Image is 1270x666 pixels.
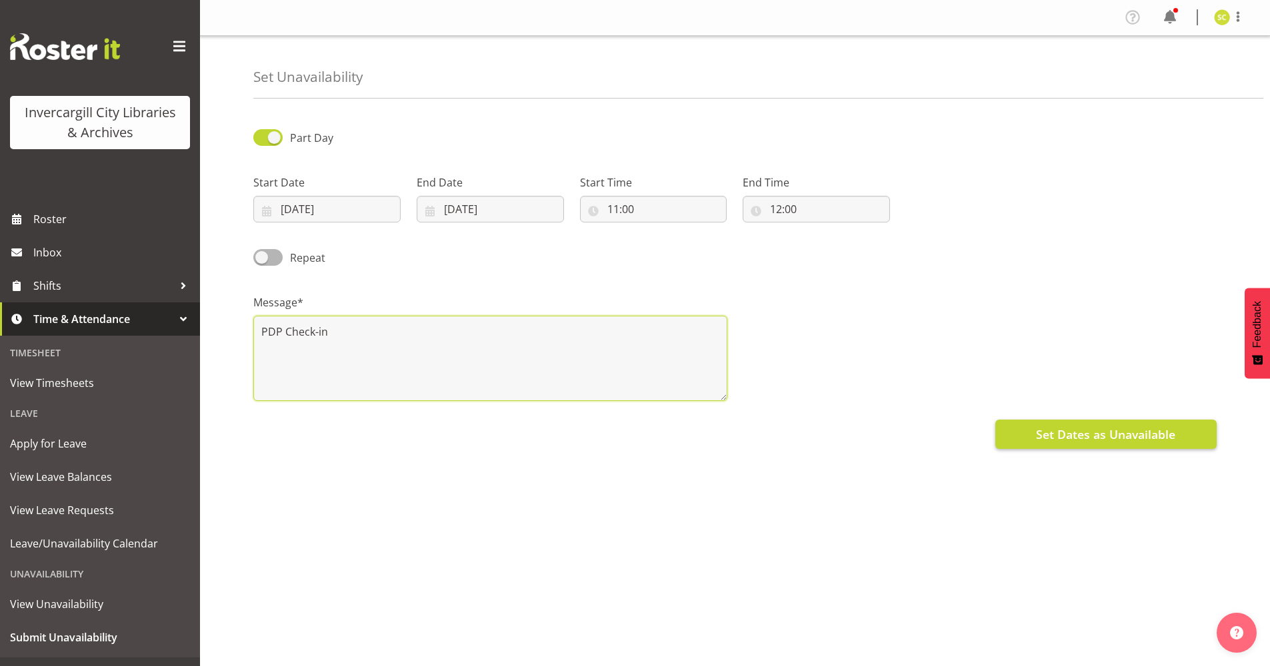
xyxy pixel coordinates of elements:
input: Click to select... [580,196,727,222]
span: Feedback [1251,301,1263,348]
span: View Leave Balances [10,467,190,487]
span: Repeat [283,250,325,266]
a: View Leave Balances [3,460,197,494]
a: View Leave Requests [3,494,197,527]
img: Rosterit website logo [10,33,120,60]
span: View Timesheets [10,373,190,393]
span: Shifts [33,276,173,296]
span: Roster [33,209,193,229]
button: Set Dates as Unavailable [995,420,1217,449]
label: End Date [417,174,564,190]
span: Part Day [290,131,333,145]
img: samuel-carter11687.jpg [1214,9,1230,25]
a: View Unavailability [3,587,197,621]
span: Set Dates as Unavailable [1036,426,1175,443]
span: Submit Unavailability [10,627,190,647]
input: Click to select... [253,196,401,222]
span: View Unavailability [10,594,190,614]
label: Start Time [580,174,727,190]
label: End Time [743,174,890,190]
span: View Leave Requests [10,500,190,520]
label: Message* [253,294,727,310]
div: Invercargill City Libraries & Archives [23,103,177,143]
a: View Timesheets [3,366,197,400]
a: Leave/Unavailability Calendar [3,527,197,560]
span: Inbox [33,242,193,262]
span: Apply for Leave [10,434,190,454]
input: Click to select... [743,196,890,222]
div: Leave [3,400,197,427]
div: Unavailability [3,560,197,587]
button: Feedback - Show survey [1245,288,1270,378]
span: Leave/Unavailability Calendar [10,533,190,553]
input: Click to select... [417,196,564,222]
label: Start Date [253,174,401,190]
img: help-xxl-2.png [1230,626,1243,639]
div: Timesheet [3,339,197,366]
a: Submit Unavailability [3,621,197,654]
span: Time & Attendance [33,309,173,329]
h4: Set Unavailability [253,69,363,85]
a: Apply for Leave [3,427,197,460]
